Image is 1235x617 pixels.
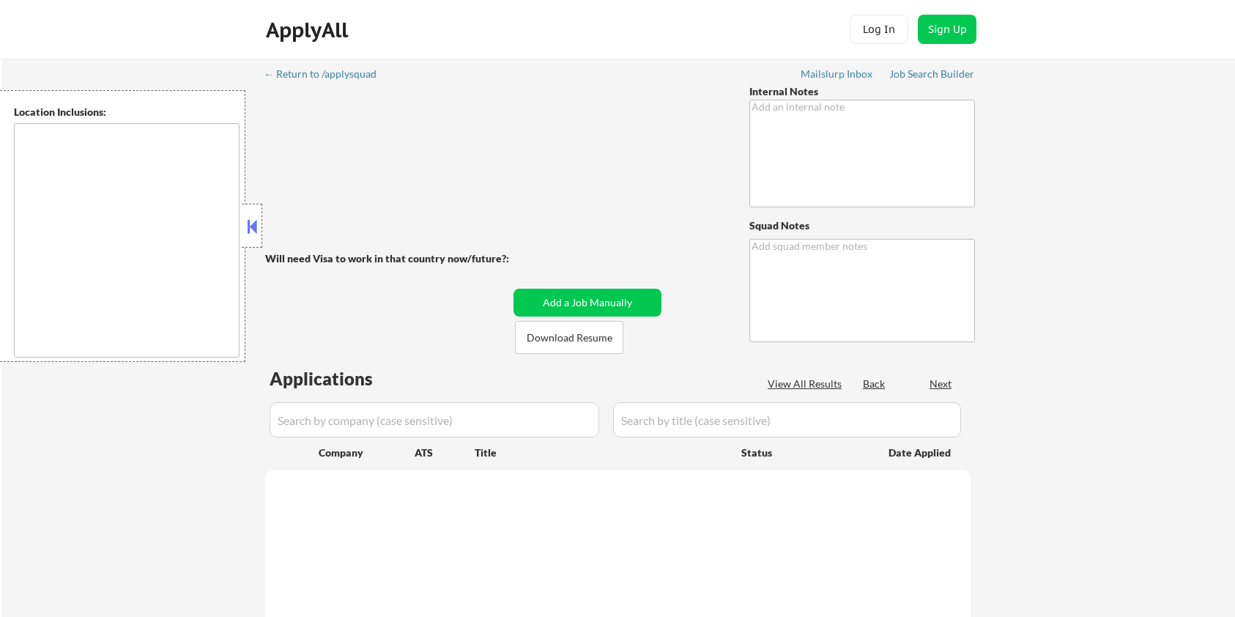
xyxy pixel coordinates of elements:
div: ← Return to /applysquad [264,69,390,79]
button: Add a Job Manually [513,289,661,317]
div: Status [741,439,867,465]
div: Date Applied [889,446,953,460]
div: Internal Notes [749,84,975,99]
div: Back [863,377,886,391]
button: Download Resume [515,321,623,354]
div: Squad Notes [749,218,975,233]
div: Job Search Builder [889,69,975,79]
input: Search by company (case sensitive) [270,402,599,437]
button: Log In [850,15,908,44]
input: Search by title (case sensitive) [613,402,961,437]
a: ← Return to /applysquad [264,68,390,83]
div: ATS [415,446,475,460]
button: Sign Up [918,15,976,44]
div: Applications [270,370,415,388]
div: ApplyAll [266,18,352,43]
div: Title [475,446,727,460]
div: Next [930,377,953,391]
div: Company [319,446,415,460]
div: Mailslurp Inbox [801,69,874,79]
div: View All Results [768,377,846,391]
div: Location Inclusions: [14,105,240,119]
strong: Will need Visa to work in that country now/future?: [265,252,509,265]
